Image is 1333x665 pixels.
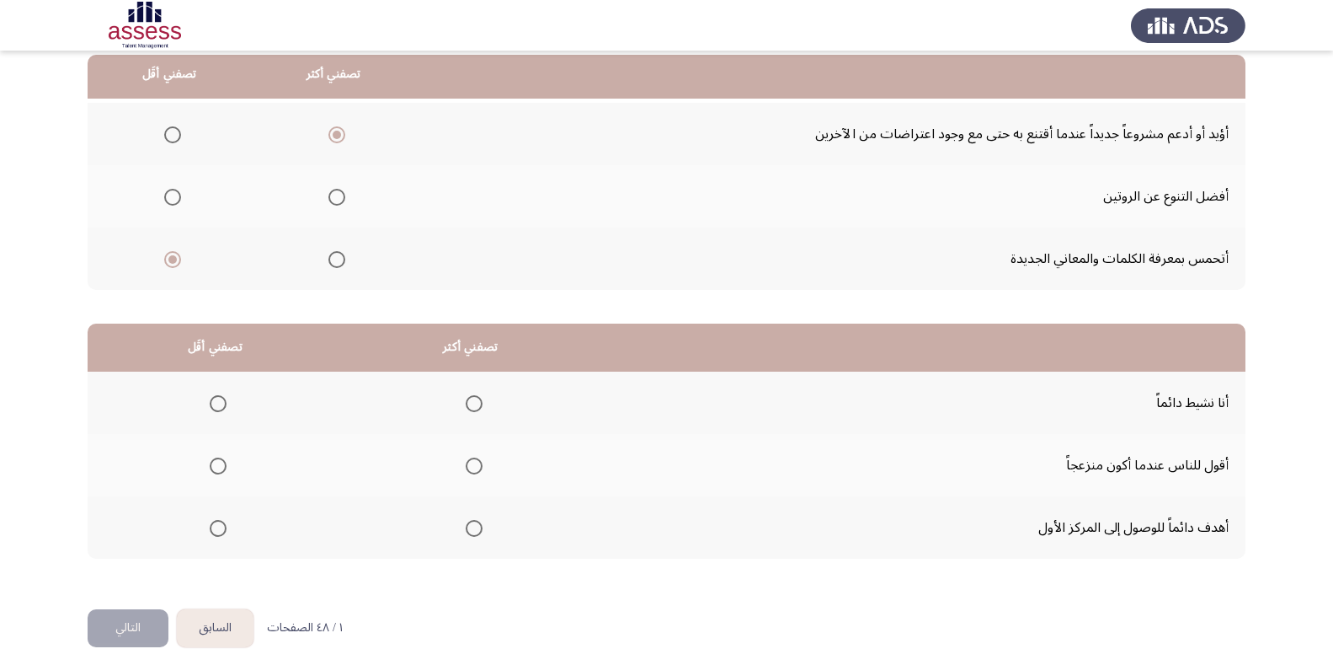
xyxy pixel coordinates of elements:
[177,609,253,647] button: load previous page
[252,51,416,99] th: تصفني أكثر
[203,389,227,417] mat-radio-group: Select an option
[343,324,598,372] th: تصفني أكثر
[203,451,227,480] mat-radio-group: Select an option
[598,496,1245,559] td: أهدف دائماً للوصول إلى المركز الأول
[157,120,181,148] mat-radio-group: Select an option
[459,389,483,417] mat-radio-group: Select an option
[88,324,343,372] th: تصفني أقَل
[1131,2,1245,49] img: Assess Talent Management logo
[322,182,345,211] mat-radio-group: Select an option
[157,182,181,211] mat-radio-group: Select an option
[459,513,483,542] mat-radio-group: Select an option
[322,244,345,273] mat-radio-group: Select an option
[157,244,181,273] mat-radio-group: Select an option
[598,372,1245,434] td: أنا نشيط دائماً
[203,513,227,542] mat-radio-group: Select an option
[322,120,345,148] mat-radio-group: Select an option
[598,434,1245,496] td: أقول للناس عندما أكون منزعجاً
[88,51,252,99] th: تصفني أقَل
[459,451,483,480] mat-radio-group: Select an option
[415,165,1245,228] td: أفضل التنوع عن الروتين
[88,609,168,647] button: check the missing
[267,621,343,636] p: ١ / ٤٨ الصفحات
[415,228,1245,290] td: أتحمس بمعرفة الكلمات والمعاني الجديدة
[88,2,202,49] img: Assessment logo of Development Assessment R1 (EN/AR)
[415,103,1245,165] td: أؤيد أو أدعم مشروعاً جديداً عندما أقتنع به حتى مع وجود اعتراضات من الآخرين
